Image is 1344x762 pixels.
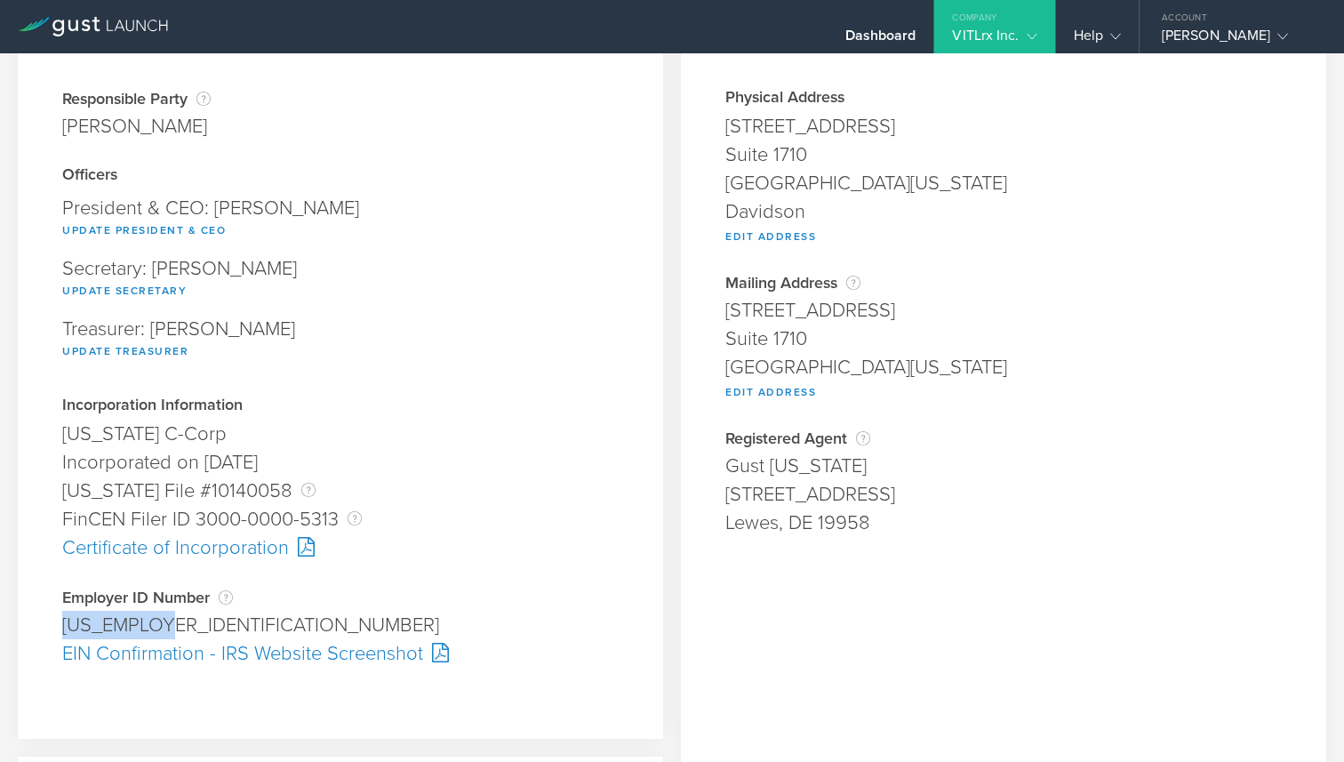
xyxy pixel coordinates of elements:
div: Treasurer: [PERSON_NAME] [62,310,619,371]
div: [US_STATE] File #10140058 [62,477,619,505]
div: Gust [US_STATE] [725,452,1282,480]
div: Incorporated on [DATE] [62,448,619,477]
div: [US_STATE] C-Corp [62,420,619,448]
div: [US_EMPLOYER_IDENTIFICATION_NUMBER] [62,611,619,639]
div: Certificate of Incorporation [62,533,619,562]
div: Secretary: [PERSON_NAME] [62,250,619,310]
div: [STREET_ADDRESS] [725,112,1282,140]
button: Update Treasurer [62,341,188,362]
div: Employer ID Number [62,589,619,606]
div: Suite 1710 [725,325,1282,353]
div: [PERSON_NAME] [1162,27,1313,53]
button: Update Secretary [62,280,187,301]
div: EIN Confirmation - IRS Website Screenshot [62,639,619,668]
button: Update President & CEO [62,220,226,241]
div: Officers [62,167,619,185]
div: VITLrx Inc. [952,27,1036,53]
div: [PERSON_NAME] [62,112,211,140]
div: FinCEN Filer ID 3000-0000-5313 [62,505,619,533]
button: Edit Address [725,226,816,247]
button: Edit Address [725,381,816,403]
div: [GEOGRAPHIC_DATA][US_STATE] [725,353,1282,381]
div: Registered Agent [725,429,1282,447]
div: [STREET_ADDRESS] [725,480,1282,509]
div: Help [1074,27,1121,53]
div: [GEOGRAPHIC_DATA][US_STATE] [725,169,1282,197]
div: Mailing Address [725,274,1282,292]
div: Physical Address [725,90,1282,108]
div: Responsible Party [62,90,211,108]
div: Suite 1710 [725,140,1282,169]
div: President & CEO: [PERSON_NAME] [62,189,619,250]
div: [STREET_ADDRESS] [725,296,1282,325]
div: Davidson [725,197,1282,226]
div: Lewes, DE 19958 [725,509,1282,537]
div: Dashboard [845,27,916,53]
div: Incorporation Information [62,397,619,415]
